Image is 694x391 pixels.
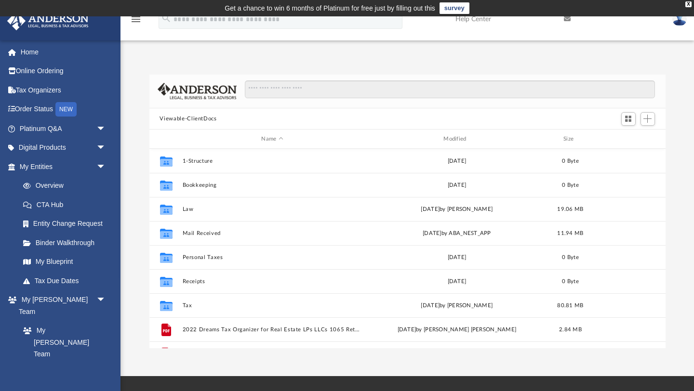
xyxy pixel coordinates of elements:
a: My [PERSON_NAME] Teamarrow_drop_down [7,290,116,321]
a: Platinum Q&Aarrow_drop_down [7,119,120,138]
span: 0 Byte [562,158,579,164]
span: 2.84 MB [559,327,582,332]
a: survey [440,2,469,14]
a: Order StatusNEW [7,100,120,119]
button: Switch to Grid View [621,112,636,126]
span: arrow_drop_down [96,157,116,177]
a: Entity Change Request [13,214,120,234]
span: 0 Byte [562,255,579,260]
a: Overview [13,176,120,195]
span: [DATE] [421,303,440,308]
div: Name [182,135,362,143]
div: Size [551,135,589,143]
a: Digital Productsarrow_drop_down [7,138,120,157]
a: My Entitiesarrow_drop_down [7,157,120,176]
div: [DATE] [367,157,547,166]
button: 2022 Dreams Tax Organizer for Real Estate LPs LLCs 1065 Returns.pdf [182,326,362,333]
a: Tax Due Dates [13,271,120,290]
button: Law [182,206,362,212]
div: [DATE] [367,277,547,286]
i: search [161,13,172,24]
img: User Pic [672,12,687,26]
i: menu [130,13,142,25]
div: Get a chance to win 6 months of Platinum for free just by filling out this [225,2,435,14]
a: Online Ordering [7,62,120,81]
div: close [685,1,692,7]
input: Search files and folders [245,80,654,99]
div: [DATE] [367,253,547,262]
a: My Blueprint [13,252,116,272]
span: 80.81 MB [557,303,583,308]
img: Anderson Advisors Platinum Portal [4,12,92,30]
a: CTA Hub [13,195,120,214]
button: 1-Structure [182,158,362,164]
div: [DATE] by ABA_NEST_APP [367,229,547,238]
a: Tax Organizers [7,80,120,100]
span: arrow_drop_down [96,138,116,158]
button: Viewable-ClientDocs [160,115,216,123]
div: [DATE] by [PERSON_NAME] [PERSON_NAME] [367,326,547,334]
button: Mail Received [182,230,362,236]
a: My [PERSON_NAME] Team [13,321,111,364]
div: [DATE] by [PERSON_NAME] [367,205,547,214]
a: menu [130,18,142,25]
a: Binder Walkthrough [13,233,120,252]
button: Tax [182,302,362,309]
div: grid [149,149,666,349]
span: arrow_drop_down [96,290,116,310]
div: id [153,135,177,143]
span: 0 Byte [562,279,579,284]
span: arrow_drop_down [96,119,116,139]
span: 19.06 MB [557,207,583,212]
button: Personal Taxes [182,254,362,261]
div: Modified [366,135,547,143]
span: 11.94 MB [557,231,583,236]
button: Add [641,112,655,126]
div: [DATE] [367,181,547,190]
button: Bookkeeping [182,182,362,188]
button: Receipts [182,278,362,285]
span: 0 Byte [562,182,579,188]
div: NEW [55,102,77,117]
div: by [PERSON_NAME] [367,301,547,310]
div: id [594,135,661,143]
a: Home [7,42,120,62]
